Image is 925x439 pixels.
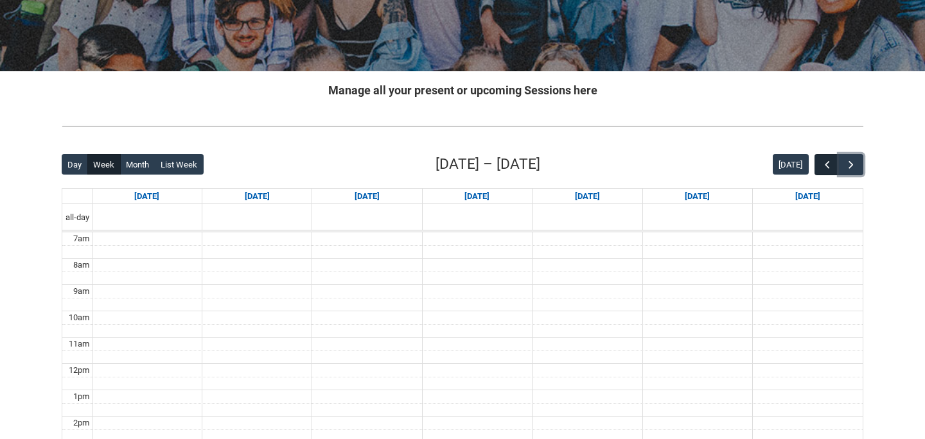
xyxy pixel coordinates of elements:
h2: Manage all your present or upcoming Sessions here [62,82,863,99]
button: Previous Week [815,154,839,175]
div: 2pm [71,417,92,429]
button: List Week [155,154,204,175]
div: 10am [66,311,92,324]
div: 12pm [66,364,92,377]
a: Go to October 4, 2025 [793,189,823,204]
button: Next Week [839,154,863,175]
div: 8am [71,259,92,271]
div: 9am [71,285,92,298]
button: Day [62,154,88,175]
button: Week [87,154,121,175]
button: Month [120,154,155,175]
button: [DATE] [773,154,809,175]
div: 11am [66,338,92,350]
a: Go to October 2, 2025 [572,189,603,204]
a: Go to October 3, 2025 [682,189,712,204]
h2: [DATE] – [DATE] [436,153,540,175]
a: Go to September 29, 2025 [242,189,272,204]
a: Go to October 1, 2025 [462,189,492,204]
a: Go to September 28, 2025 [132,189,162,204]
a: Go to September 30, 2025 [352,189,382,204]
div: 1pm [71,390,92,403]
img: REDU_GREY_LINE [62,119,863,133]
div: 7am [71,232,92,245]
span: all-day [63,211,92,224]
